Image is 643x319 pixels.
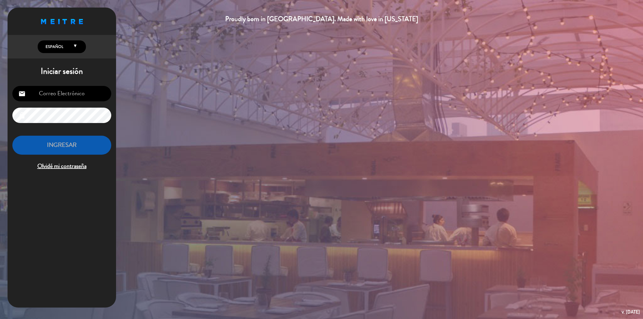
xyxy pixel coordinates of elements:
[18,90,26,97] i: email
[12,136,111,155] button: INGRESAR
[18,112,26,119] i: lock
[12,161,111,171] span: Olvidé mi contraseña
[12,86,111,101] input: Correo Electrónico
[44,44,63,50] span: Español
[622,308,640,316] div: v. [DATE]
[8,66,116,77] h1: Iniciar sesión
